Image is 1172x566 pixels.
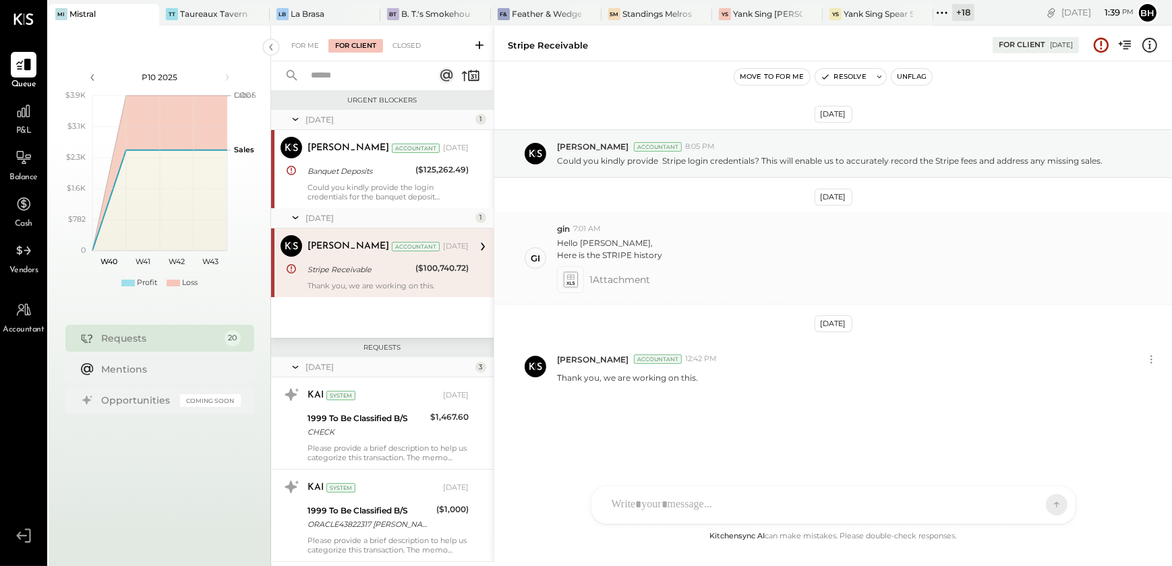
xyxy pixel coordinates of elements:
[307,443,469,462] div: Please provide a brief description to help us categorize this transaction. The memo might be help...
[307,164,411,178] div: Banquet Deposits
[81,245,86,255] text: 0
[685,354,717,365] span: 12:42 PM
[622,8,692,20] div: Standings Melrose
[307,389,324,402] div: KAI
[180,394,241,407] div: Coming Soon
[326,483,355,493] div: System
[3,324,45,336] span: Accountant
[102,332,218,345] div: Requests
[307,240,389,253] div: [PERSON_NAME]
[415,261,469,275] div: ($100,740.72)
[305,114,472,125] div: [DATE]
[285,39,326,53] div: For Me
[557,223,570,234] span: gin
[100,257,117,266] text: W40
[498,8,510,20] div: F&
[557,237,662,260] p: Hello [PERSON_NAME],
[11,79,36,91] span: Queue
[291,8,324,20] div: La Brasa
[202,257,218,266] text: W43
[557,372,698,383] p: Thank you, we are working on this.
[475,212,486,223] div: 1
[1,297,47,336] a: Accountant
[952,4,974,21] div: + 18
[66,152,86,162] text: $2.3K
[531,252,540,265] div: gi
[55,8,67,20] div: Mi
[180,8,247,20] div: Taureaux Tavern
[815,69,872,85] button: Resolve
[392,242,440,251] div: Accountant
[307,263,411,276] div: Stripe Receivable
[169,257,185,266] text: W42
[634,354,682,364] div: Accountant
[891,69,932,85] button: Unflag
[430,410,469,424] div: $1,467.60
[415,163,469,177] div: ($125,262.49)
[276,8,289,20] div: LB
[443,482,469,493] div: [DATE]
[67,121,86,131] text: $3.1K
[443,143,469,154] div: [DATE]
[102,71,217,83] div: P10 2025
[557,141,628,152] span: [PERSON_NAME]
[102,363,234,376] div: Mentions
[307,183,469,201] div: Could you kindly provide the login credentials for the banquet deposit account? This will enable ...
[557,249,662,261] div: Here is the STRIPE history
[234,90,254,100] text: Labor
[436,503,469,516] div: ($1,000)
[1,98,47,137] a: P&L
[589,266,650,293] span: 1 Attachment
[512,8,581,20] div: Feather & Wedge
[307,504,432,517] div: 1999 To Be Classified B/S
[999,40,1045,51] div: For Client
[392,144,440,153] div: Accountant
[1045,5,1058,20] div: copy link
[815,106,852,123] div: [DATE]
[9,265,38,277] span: Vendors
[225,330,241,346] div: 20
[1137,2,1159,24] button: Bh
[328,39,383,53] div: For Client
[573,224,601,234] span: 7:01 AM
[634,142,682,152] div: Accountant
[305,212,472,224] div: [DATE]
[685,141,715,152] span: 8:05 PM
[9,172,38,184] span: Balance
[278,343,487,352] div: Requests
[508,39,588,52] div: Stripe Receivable
[557,155,1103,166] p: Could you kindly provide Stripe login credentials? This will enable us to accurately record the S...
[65,90,86,100] text: $3.9K
[102,394,173,407] div: Opportunities
[386,39,428,53] div: Closed
[68,214,86,224] text: $782
[305,361,472,373] div: [DATE]
[475,114,486,125] div: 1
[734,69,810,85] button: Move to for me
[234,145,254,154] text: Sales
[16,125,32,137] span: P&L
[307,481,324,495] div: KAI
[608,8,620,20] div: SM
[815,189,852,206] div: [DATE]
[67,183,86,193] text: $1.6K
[401,8,471,20] div: B. T.'s Smokehouse
[307,536,469,555] div: Please provide a brief description to help us categorize this transaction. The memo might be help...
[15,218,32,230] span: Cash
[443,241,469,252] div: [DATE]
[443,390,469,401] div: [DATE]
[844,8,913,20] div: Yank Sing Spear Street
[557,354,628,365] span: [PERSON_NAME]
[1,52,47,91] a: Queue
[307,281,469,290] div: Thank you, we are working on this.
[69,8,96,20] div: Mistral
[475,362,486,373] div: 3
[387,8,399,20] div: BT
[307,412,426,425] div: 1999 To Be Classified B/S
[326,391,355,400] div: System
[137,278,157,288] div: Profit
[1061,6,1134,19] div: [DATE]
[136,257,150,266] text: W41
[1,238,47,277] a: Vendors
[733,8,802,20] div: Yank Sing [PERSON_NAME][GEOGRAPHIC_DATA]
